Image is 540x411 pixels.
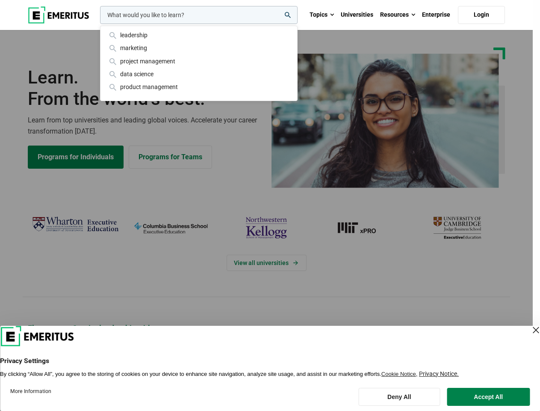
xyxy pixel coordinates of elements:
[107,69,290,79] div: data science
[107,82,290,92] div: product management
[107,30,290,40] div: leadership
[458,6,505,24] a: Login
[107,43,290,53] div: marketing
[100,6,298,24] input: woocommerce-product-search-field-0
[107,57,290,66] div: project management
